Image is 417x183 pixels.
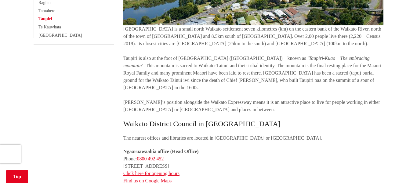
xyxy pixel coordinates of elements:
[38,33,82,38] a: [GEOGRAPHIC_DATA]
[38,9,55,13] a: Tamahere
[38,25,61,29] a: Te Kauwhata
[123,134,383,142] p: The nearest offices and libraries are located in [GEOGRAPHIC_DATA] or [GEOGRAPHIC_DATA].
[123,25,383,113] p: [GEOGRAPHIC_DATA] is a small north Waikato settlement seven kilometres (km) on the eastern bank o...
[38,0,51,5] a: Raglan
[123,149,199,154] strong: Ngaaruawaahia office (Head Office)
[137,156,164,161] a: 0800 492 452
[6,170,28,183] a: Top
[123,171,179,176] a: Click here for opening hours
[123,119,383,128] h3: Waikato District Council in [GEOGRAPHIC_DATA]
[123,56,370,68] em: Taupiri-Kuao – The embracing mountain
[38,16,52,21] a: Taupiri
